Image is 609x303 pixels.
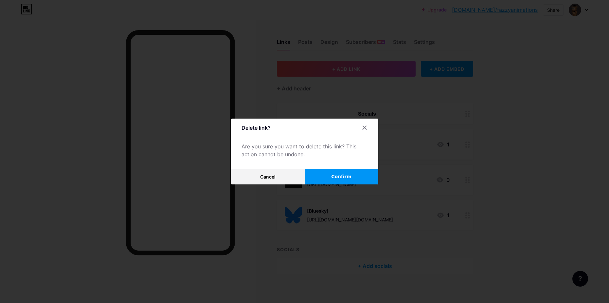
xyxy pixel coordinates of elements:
span: Confirm [331,173,351,180]
button: Cancel [231,169,305,184]
button: Confirm [305,169,378,184]
div: Delete link? [242,124,271,132]
div: Are you sure you want to delete this link? This action cannot be undone. [242,142,368,158]
span: Cancel [260,174,276,180]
